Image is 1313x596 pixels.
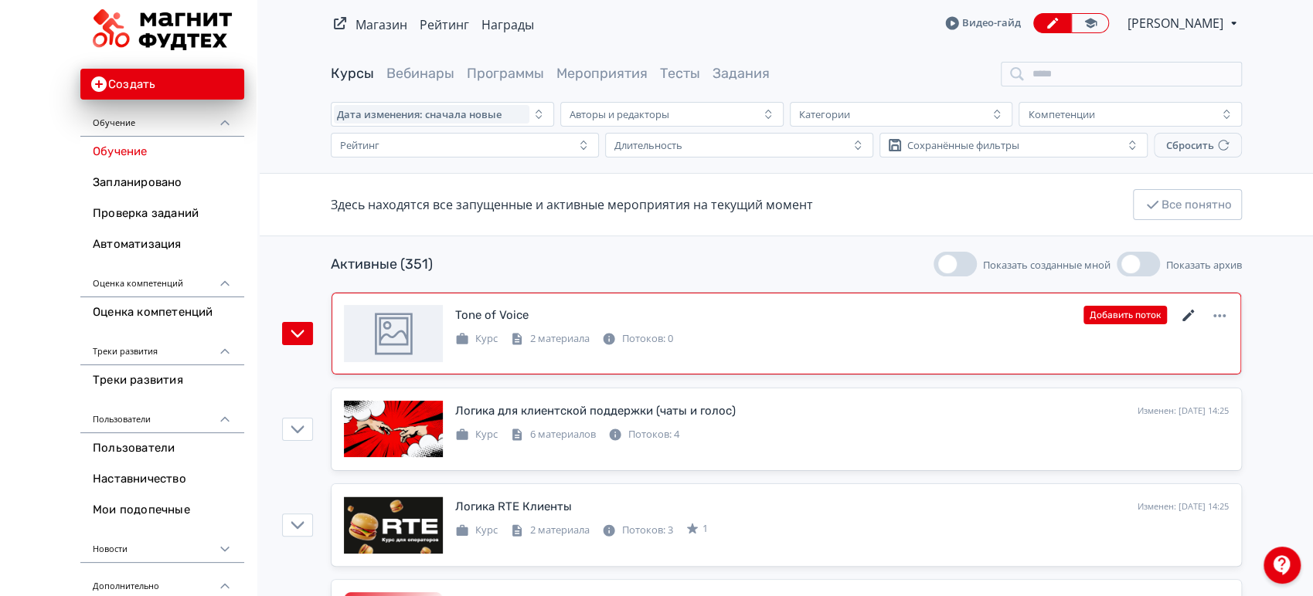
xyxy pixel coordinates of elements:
[799,108,850,120] div: Категории
[467,65,544,82] a: Программы
[1154,133,1242,157] button: Сбросить
[1128,14,1226,32] span: Анна Ивачева
[80,137,244,168] a: Обучение
[80,198,244,229] a: Проверка заданий
[1028,108,1094,120] div: Компетенции
[331,65,374,82] a: Курсы
[331,133,599,157] button: Рейтинг
[80,168,244,198] a: Запланировано
[340,139,379,151] div: Рейтинг
[331,254,433,275] div: Активные (351)
[455,427,498,442] div: Курс
[556,65,648,82] a: Мероприятия
[1083,306,1167,324] button: Добавить поток
[1133,189,1242,220] button: Все понятно
[660,65,700,82] a: Тесты
[570,108,669,120] div: Авторы и редакторы
[455,331,498,347] div: Курс
[1019,102,1242,127] button: Компетенции
[455,523,498,538] div: Курс
[80,328,244,365] div: Треки развития
[80,495,244,526] a: Мои подопечные
[510,523,590,538] div: 2 материала
[481,16,534,33] a: Награды
[983,258,1111,272] span: Показать созданные мной
[80,526,244,563] div: Новости
[331,195,813,214] div: Здесь находятся все запущенные и активные мероприятия на текущий момент
[80,229,244,260] a: Автоматизация
[331,102,554,127] button: Дата изменения: сначала новые
[1071,13,1109,33] a: Переключиться в режим ученика
[605,133,873,157] button: Длительность
[80,433,244,464] a: Пользователи
[80,260,244,297] div: Оценка компетенций
[420,16,469,33] a: Рейтинг
[80,396,244,433] div: Пользователи
[945,15,1021,31] a: Видео-гайд
[455,402,736,420] div: Логика для клиентской поддержки (чаты и голос)
[560,102,784,127] button: Авторы и редакторы
[337,108,502,120] span: Дата изменения: сначала новые
[702,521,708,537] span: 1
[790,102,1013,127] button: Категории
[1166,258,1242,272] span: Показать архив
[510,427,596,442] div: 6 материалов
[713,65,770,82] a: Задания
[80,100,244,137] div: Обучение
[355,16,407,33] a: Магазин
[907,139,1019,151] div: Сохранённые фильтры
[1138,405,1229,418] div: Изменен: [DATE] 14:25
[614,139,682,151] div: Длительность
[1138,500,1229,513] div: Изменен: [DATE] 14:25
[608,427,679,442] div: Потоков: 4
[879,133,1148,157] button: Сохранённые фильтры
[80,297,244,328] a: Оценка компетенций
[455,498,572,516] div: Логика RTE Клиенты
[510,331,590,347] div: 2 материала
[80,365,244,396] a: Треки развития
[602,523,673,538] div: Потоков: 3
[80,69,244,100] button: Создать
[386,65,454,82] a: Вебинары
[80,464,244,495] a: Наставничество
[93,9,232,50] img: https://files.teachbase.ru/system/slaveaccount/52152/logo/medium-aa5ec3a18473e9a8d3a167ef8955dcbc...
[602,331,673,347] div: Потоков: 0
[455,306,529,324] div: Tone of Voice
